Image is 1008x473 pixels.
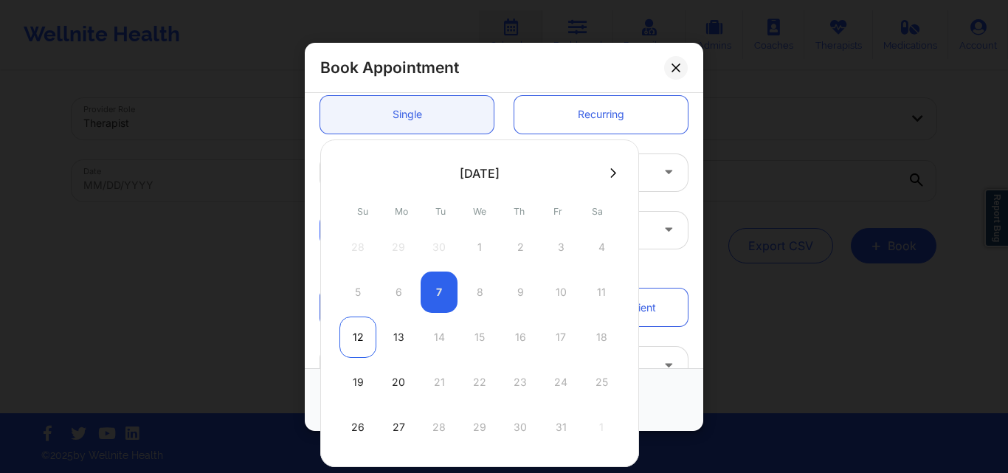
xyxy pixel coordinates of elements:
[339,317,376,358] div: Sun Oct 12 2025
[380,407,417,448] div: Mon Oct 27 2025
[357,206,368,217] abbr: Sunday
[380,362,417,403] div: Mon Oct 20 2025
[435,206,446,217] abbr: Tuesday
[514,95,688,133] a: Recurring
[395,206,408,217] abbr: Monday
[380,317,417,358] div: Mon Oct 13 2025
[473,206,486,217] abbr: Wednesday
[460,166,500,181] div: [DATE]
[339,362,376,403] div: Sun Oct 19 2025
[310,263,698,278] div: Patient information:
[320,58,459,77] h2: Book Appointment
[339,407,376,448] div: Sun Oct 26 2025
[514,206,525,217] abbr: Thursday
[592,206,603,217] abbr: Saturday
[320,95,494,133] a: Single
[553,206,562,217] abbr: Friday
